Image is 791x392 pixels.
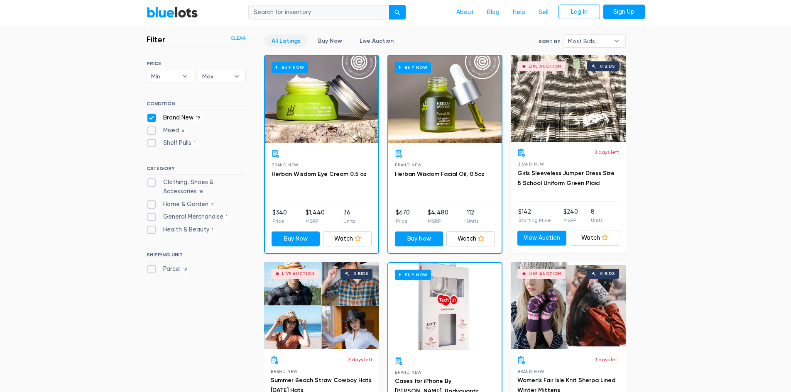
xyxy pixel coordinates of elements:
span: 15 [197,189,206,195]
p: Price [396,217,410,225]
label: Home & Garden [147,200,217,209]
a: Buy Now [388,56,502,143]
span: Max [202,70,230,83]
label: Mixed [147,126,188,135]
label: Shelf Pulls [147,139,198,148]
p: 3 days left [595,356,619,363]
h3: Filter [147,34,165,44]
span: 4 [179,128,188,134]
div: Live Auction [282,272,315,276]
span: Brand New [395,163,422,167]
li: $4,480 [428,208,448,225]
a: Sign Up [603,5,645,19]
li: $1,440 [306,208,325,225]
a: Buy Now [272,231,320,246]
li: $142 [518,207,551,224]
b: ▾ [608,35,625,47]
p: MSRP [428,217,448,225]
a: Buy Now [265,56,378,143]
b: ▾ [228,70,245,83]
label: Parcel [147,265,190,274]
label: Health & Beauty [147,225,216,234]
span: Min [151,70,179,83]
p: Price [272,217,287,225]
span: Brand New [517,162,544,166]
div: Live Auction [529,272,561,276]
a: Buy Now [395,231,443,246]
p: MSRP [563,217,578,224]
a: Clear [230,34,246,42]
span: Brand New [272,163,299,167]
li: $670 [396,208,410,225]
span: Most Bids [568,35,610,47]
a: Live Auction 0 bids [264,262,379,349]
h6: PRICE [147,61,246,66]
p: MSRP [306,217,325,225]
p: 3 days left [348,356,372,363]
li: 112 [467,208,478,225]
li: 36 [343,208,355,225]
span: Brand New [395,370,422,375]
li: 8 [591,207,602,224]
a: Girls Sleeveless Jumper Dress Size 8 School Uniform Green Plaid [517,170,615,187]
a: Watch [446,231,495,246]
a: Live Auction [353,34,401,47]
li: $340 [272,208,287,225]
div: 0 bids [353,272,368,276]
span: 1 [209,227,216,234]
a: All Listings [264,34,308,47]
p: Units [343,217,355,225]
a: Buy Now [388,263,502,350]
p: Starting Price [518,217,551,224]
input: Search for inventory [248,5,389,20]
h6: Buy Now [395,270,431,280]
span: 2 [208,202,217,208]
b: ▾ [176,70,194,83]
div: 0 bids [600,272,615,276]
a: Live Auction 0 bids [511,262,626,349]
a: Watch [323,231,372,246]
span: 1 [191,141,198,147]
a: Watch [570,231,619,246]
a: About [450,5,480,20]
span: 19 [193,115,203,122]
h6: CONDITION [147,101,246,110]
h6: Buy Now [395,62,431,73]
a: Log In [558,5,600,19]
a: Live Auction 0 bids [511,55,626,142]
h6: SHIPPING UNIT [147,252,246,261]
a: Herban Wisdom Facial Oil, 0.5oz [395,170,485,178]
span: Brand New [517,369,544,374]
p: Units [591,217,602,224]
div: 0 bids [600,64,615,68]
a: Herban Wisdom Eye Cream 0.5 oz [272,170,367,178]
p: Units [467,217,478,225]
span: 1 [223,214,230,221]
a: Sell [532,5,555,20]
label: Sort By [539,38,560,45]
label: General Merchandise [147,212,230,222]
label: Clothing, Shoes & Accessories [147,178,246,196]
h6: CATEGORY [147,166,246,175]
li: $240 [563,207,578,224]
span: Brand New [271,369,298,374]
a: BlueLots [147,6,198,18]
a: Blog [480,5,506,20]
a: Help [506,5,532,20]
a: Buy Now [311,34,349,47]
div: Live Auction [529,64,561,68]
a: View Auction [517,231,567,246]
p: 3 days left [595,149,619,156]
label: Brand New [147,113,203,122]
h6: Buy Now [272,62,308,73]
span: 19 [181,266,190,273]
